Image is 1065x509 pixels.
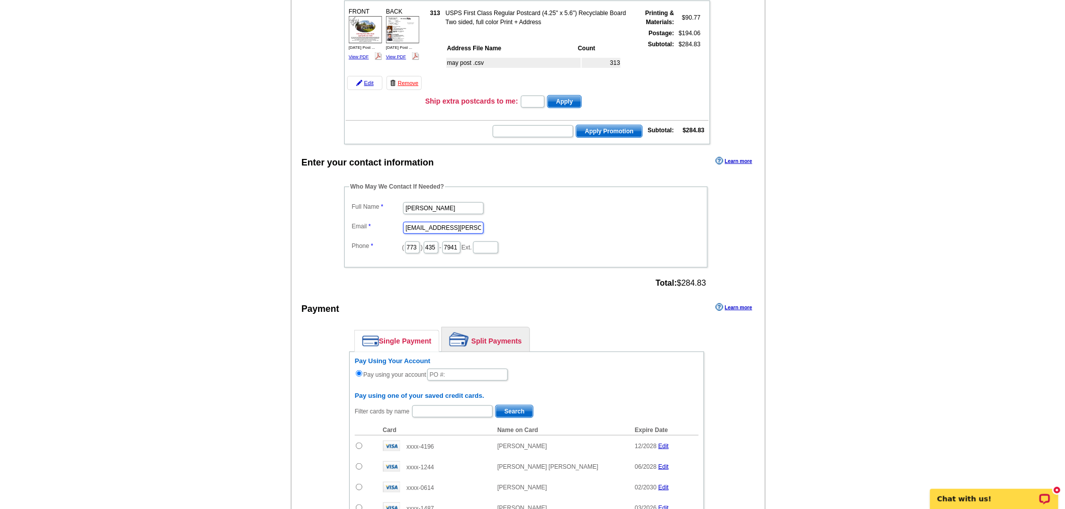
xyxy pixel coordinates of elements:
[352,222,402,231] label: Email
[425,97,518,106] h3: Ship extra postcards to me:
[635,484,656,491] span: 02/2030
[355,407,410,416] label: Filter cards by name
[716,303,752,311] a: Learn more
[407,484,434,491] span: xxxx-0614
[547,95,582,108] button: Apply
[656,279,677,287] strong: Total:
[442,327,529,352] a: Split Payments
[355,392,699,400] h6: Pay using one of your saved credit cards.
[635,443,656,450] span: 12/2028
[924,477,1065,509] iframe: LiveChat chat widget
[676,8,701,27] td: $90.77
[349,239,703,254] dd: ( ) - Ext.
[374,52,382,60] img: pdf_logo.png
[386,16,419,43] img: small-thumb.jpg
[445,8,635,27] td: USPS First Class Regular Postcard (4.25" x 5.6") Recyclable Board Two sided, full color Print + A...
[497,484,547,491] span: [PERSON_NAME]
[352,241,402,250] label: Phone
[648,127,674,134] strong: Subtotal:
[449,332,469,347] img: split-payment.png
[676,39,701,92] td: $284.83
[383,461,400,472] img: visa.gif
[301,302,339,316] div: Payment
[548,96,581,108] span: Apply
[497,443,547,450] span: [PERSON_NAME]
[658,463,669,470] a: Edit
[362,335,379,347] img: single-payment.png
[658,443,669,450] a: Edit
[446,58,581,68] td: may post .csv
[446,43,576,53] th: Address File Name
[716,157,752,165] a: Learn more
[347,6,384,63] div: FRONT
[648,41,674,48] strong: Subtotal:
[349,54,369,59] a: View PDF
[630,425,699,436] th: Expire Date
[385,6,421,63] div: BACK
[387,76,422,90] a: Remove
[383,441,400,451] img: visa.gif
[355,330,439,352] a: Single Payment
[301,156,434,169] div: Enter your contact information
[676,28,701,38] td: $194.06
[495,405,534,418] button: Search
[656,279,706,288] span: $284.83
[577,43,621,53] th: Count
[349,45,375,50] span: [DATE] Post ...
[349,182,445,191] legend: Who May We Contact If Needed?
[496,405,533,417] span: Search
[383,482,400,492] img: visa.gif
[645,10,674,26] strong: Printing & Materials:
[492,425,630,436] th: Name on Card
[658,484,669,491] a: Edit
[407,443,434,450] span: xxxx-4196
[349,16,382,43] img: small-thumb.jpg
[407,464,434,471] span: xxxx-1244
[649,30,674,37] strong: Postage:
[430,10,440,17] strong: 313
[378,425,493,436] th: Card
[386,54,406,59] a: View PDF
[386,45,412,50] span: [DATE] Post ...
[427,369,508,381] input: PO #:
[390,80,396,86] img: trashcan-icon.gif
[683,127,705,134] strong: $284.83
[356,80,362,86] img: pencil-icon.gif
[576,125,642,137] span: Apply Promotion
[635,463,656,470] span: 06/2028
[355,357,699,382] div: Pay using your account
[576,125,643,138] button: Apply Promotion
[497,463,598,470] span: [PERSON_NAME] [PERSON_NAME]
[347,76,383,90] a: Edit
[412,52,419,60] img: pdf_logo.png
[352,202,402,211] label: Full Name
[582,58,621,68] td: 313
[355,357,699,365] h6: Pay Using Your Account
